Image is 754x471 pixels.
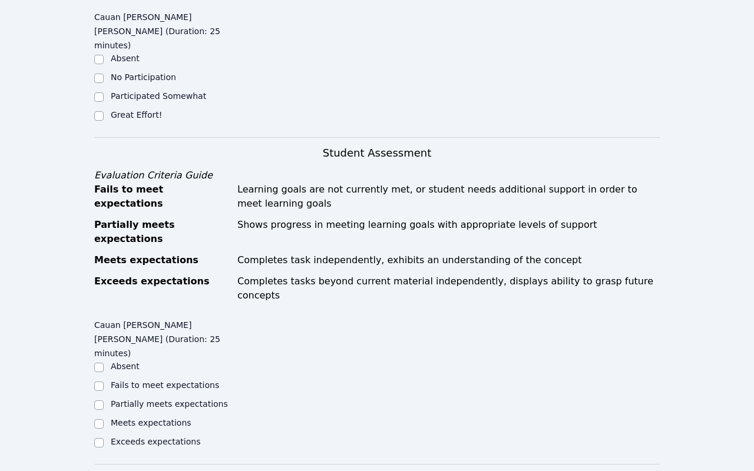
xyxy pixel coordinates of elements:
div: Completes tasks beyond current material independently, displays ability to grasp future concepts [237,274,660,303]
label: Fails to meet expectations [111,380,219,390]
div: Exceeds expectations [94,274,230,303]
div: Learning goals are not currently met, or student needs additional support in order to meet learni... [237,183,660,211]
label: Meets expectations [111,418,191,427]
label: Great Effort! [111,110,162,120]
legend: Cauan [PERSON_NAME] [PERSON_NAME] (Duration: 25 minutes) [94,6,236,52]
label: Participated Somewhat [111,91,206,101]
div: Shows progress in meeting learning goals with appropriate levels of support [237,218,660,246]
legend: Cauan [PERSON_NAME] [PERSON_NAME] (Duration: 25 minutes) [94,314,236,360]
label: Absent [111,54,140,63]
label: No Participation [111,72,176,82]
div: Completes task independently, exhibits an understanding of the concept [237,253,660,267]
label: Absent [111,361,140,371]
label: Partially meets expectations [111,399,228,409]
div: Fails to meet expectations [94,183,230,211]
label: Exceeds expectations [111,437,200,446]
h3: Student Assessment [94,145,660,161]
div: Partially meets expectations [94,218,230,246]
div: Evaluation Criteria Guide [94,168,660,183]
div: Meets expectations [94,253,230,267]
